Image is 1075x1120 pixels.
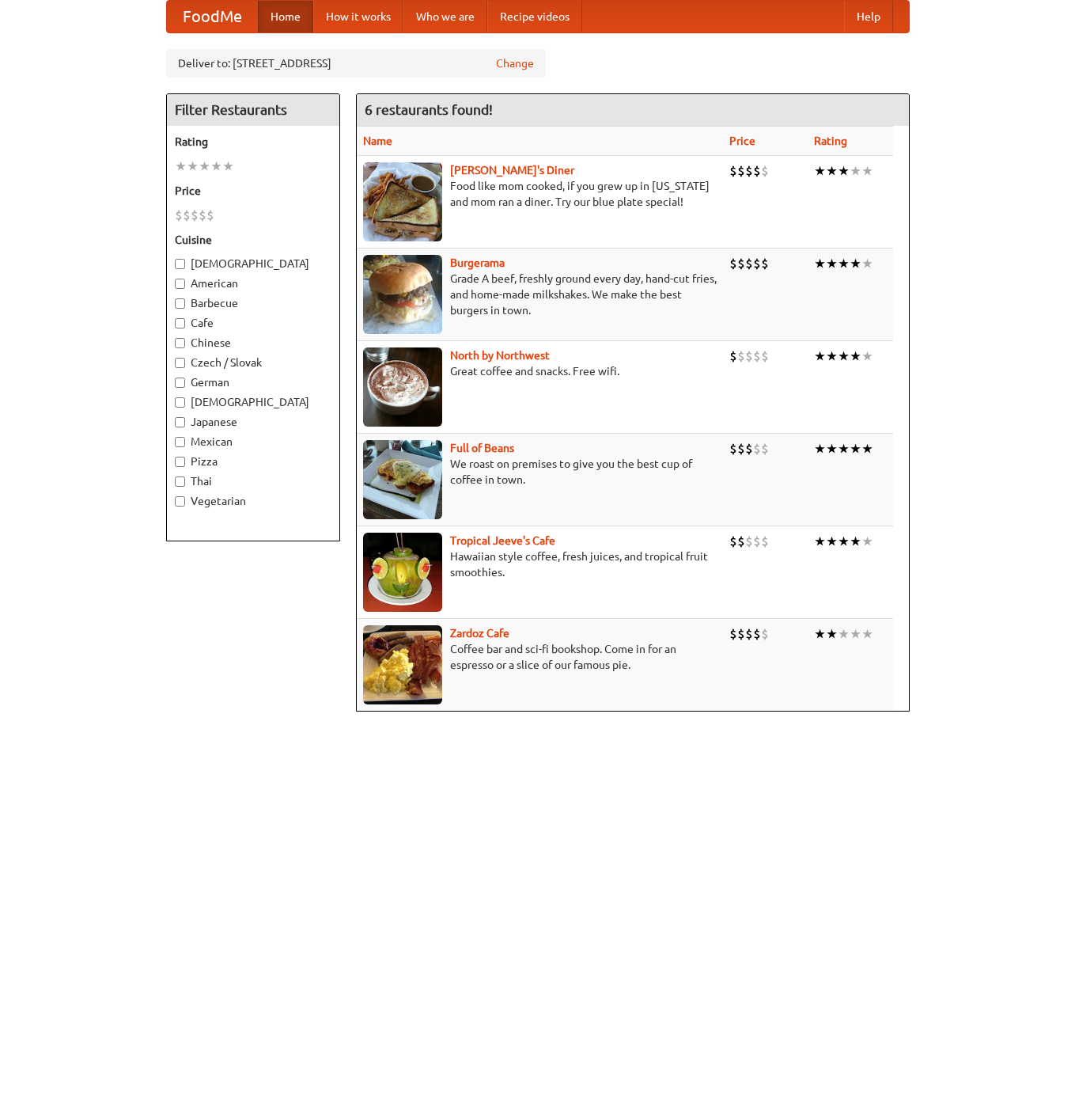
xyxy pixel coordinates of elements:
[450,534,555,547] b: Tropical Jeeve's Cafe
[729,533,737,550] li: $
[745,255,753,272] li: $
[737,347,745,365] li: $
[761,533,769,550] li: $
[450,256,505,269] a: Burgerama
[850,347,861,365] li: ★
[850,533,861,550] li: ★
[745,162,753,180] li: $
[363,641,717,673] p: Coffee bar and sci-fi bookshop. Come in for an espresso or a slice of our famous pie.
[175,207,183,224] li: $
[363,625,442,704] img: zardoz.jpg
[861,440,873,457] li: ★
[745,625,753,643] li: $
[175,279,185,289] input: American
[175,232,331,248] h5: Cuisine
[737,533,745,550] li: $
[861,162,873,180] li: ★
[167,94,339,126] h4: Filter Restaurants
[363,456,717,488] p: We roast on premises to give you the best cup of coffee in town.
[183,207,191,224] li: $
[761,162,769,180] li: $
[175,338,185,348] input: Chinese
[363,178,717,210] p: Food like mom cooked, if you grew up in [US_STATE] and mom ran a diner. Try our blue plate special!
[175,259,185,269] input: [DEMOGRAPHIC_DATA]
[826,162,838,180] li: ★
[850,625,861,643] li: ★
[175,476,185,487] input: Thai
[753,162,761,180] li: $
[175,318,185,328] input: Cafe
[861,533,873,550] li: ★
[313,1,403,32] a: How it works
[450,442,514,454] a: Full of Beans
[737,440,745,457] li: $
[175,374,331,390] label: German
[175,414,331,430] label: Japanese
[753,347,761,365] li: $
[814,533,826,550] li: ★
[363,549,717,580] p: Hawaiian style coffee, fresh juices, and tropical fruit smoothies.
[826,625,838,643] li: ★
[450,164,574,177] a: [PERSON_NAME]'s Diner
[175,493,331,509] label: Vegetarian
[737,255,745,272] li: $
[729,440,737,457] li: $
[450,627,509,640] a: Zardoz Cafe
[175,355,331,370] label: Czech / Slovak
[175,275,331,291] label: American
[745,347,753,365] li: $
[363,255,442,334] img: burgerama.jpg
[761,255,769,272] li: $
[175,434,331,450] label: Mexican
[191,207,199,224] li: $
[175,295,331,311] label: Barbecue
[365,102,493,117] ng-pluralize: 6 restaurants found!
[838,162,850,180] li: ★
[745,533,753,550] li: $
[729,135,755,147] a: Price
[175,298,185,309] input: Barbecue
[175,378,185,388] input: German
[753,440,761,457] li: $
[850,162,861,180] li: ★
[166,49,546,78] div: Deliver to: [STREET_ADDRESS]
[753,625,761,643] li: $
[199,158,210,175] li: ★
[838,625,850,643] li: ★
[729,625,737,643] li: $
[826,533,838,550] li: ★
[814,162,826,180] li: ★
[737,625,745,643] li: $
[850,440,861,457] li: ★
[729,255,737,272] li: $
[175,256,331,271] label: [DEMOGRAPHIC_DATA]
[363,440,442,519] img: beans.jpg
[175,454,331,469] label: Pizza
[175,437,185,447] input: Mexican
[826,255,838,272] li: ★
[826,440,838,457] li: ★
[729,162,737,180] li: $
[745,440,753,457] li: $
[450,349,550,362] a: North by Northwest
[363,533,442,612] img: jeeves.jpg
[175,335,331,351] label: Chinese
[838,347,850,365] li: ★
[838,440,850,457] li: ★
[187,158,199,175] li: ★
[167,1,258,32] a: FoodMe
[487,1,582,32] a: Recipe videos
[761,440,769,457] li: $
[838,255,850,272] li: ★
[175,358,185,368] input: Czech / Slovak
[222,158,234,175] li: ★
[729,347,737,365] li: $
[175,158,187,175] li: ★
[850,255,861,272] li: ★
[175,315,331,331] label: Cafe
